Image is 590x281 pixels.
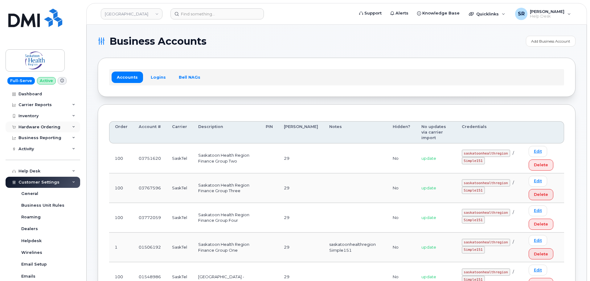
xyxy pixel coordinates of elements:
td: 29 [278,173,324,203]
td: No [387,173,416,203]
th: Credentials [456,121,523,144]
td: Saskatoon Health Region Finance Group Four [193,203,260,233]
button: Delete [529,159,553,171]
span: Delete [534,251,548,257]
span: Business Accounts [109,37,207,46]
a: Logins [145,72,171,83]
span: update [421,245,436,250]
code: saskatoonhealthregion [462,209,510,216]
span: / [513,210,514,215]
th: Hidden? [387,121,416,144]
code: Simple151 [462,187,485,194]
span: update [421,274,436,279]
td: No [387,203,416,233]
button: Delete [529,189,553,200]
td: 1 [109,233,133,262]
td: SaskTel [166,233,193,262]
span: Delete [534,192,548,197]
code: saskatoonhealthregion [462,239,510,246]
td: 100 [109,203,133,233]
th: No updates via carrier import [416,121,456,144]
a: Edit [529,205,547,216]
span: / [513,269,514,274]
th: Description [193,121,260,144]
span: Delete [534,221,548,227]
code: Simple151 [462,157,485,164]
td: Saskatoon Health Region Finance Group One [193,233,260,262]
td: No [387,233,416,262]
span: / [513,180,514,185]
td: 100 [109,143,133,173]
td: Saskatoon Health Region Finance Group Three [193,173,260,203]
th: Notes [324,121,387,144]
td: 03751620 [133,143,166,173]
td: 29 [278,203,324,233]
td: No [387,143,416,173]
a: Edit [529,235,547,246]
code: saskatoonhealthregion [462,268,510,276]
a: Edit [529,265,547,275]
th: PIN [260,121,278,144]
a: Edit [529,176,547,187]
code: Simple151 [462,246,485,254]
a: Edit [529,146,547,157]
td: 100 [109,173,133,203]
span: Delete [534,162,548,168]
a: Add Business Account [526,36,576,47]
td: 29 [278,233,324,262]
button: Delete [529,248,553,259]
a: Accounts [112,72,143,83]
th: Account # [133,121,166,144]
td: 01506192 [133,233,166,262]
code: saskatoonhealthregion [462,150,510,157]
code: saskatoonhealthregion [462,179,510,187]
td: SaskTel [166,173,193,203]
td: Saskatoon Health Region Finance Group Two [193,143,260,173]
td: 03767596 [133,173,166,203]
td: saskatoonhealthregion Simple151 [324,233,387,262]
button: Delete [529,219,553,230]
th: [PERSON_NAME] [278,121,324,144]
span: / [513,239,514,244]
td: 03772059 [133,203,166,233]
span: / [513,151,514,155]
td: SaskTel [166,143,193,173]
iframe: Messenger Launcher [563,254,585,276]
th: Order [109,121,133,144]
code: Simple151 [462,216,485,224]
td: SaskTel [166,203,193,233]
th: Carrier [166,121,193,144]
span: update [421,215,436,220]
span: update [421,156,436,161]
span: update [421,185,436,190]
a: Bell NAGs [174,72,206,83]
td: 29 [278,143,324,173]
